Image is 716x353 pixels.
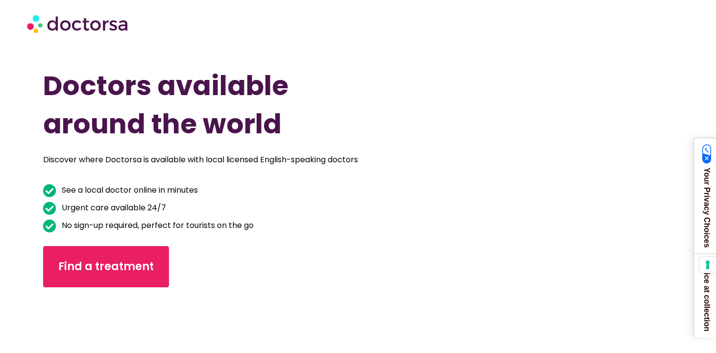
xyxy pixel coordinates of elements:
p: Discover where Doctorsa is available with local licensed English-speaking doctors [43,153,579,167]
span: No sign-up required, perfect for tourists on the go [59,219,254,232]
a: Find a treatment [43,246,169,287]
span: See a local doctor online in minutes [59,183,198,197]
span: Urgent care available 24/7 [59,201,166,215]
span: Find a treatment [58,259,154,275]
button: Your consent preferences for tracking technologies [699,256,716,273]
h1: Doctors available around the world [43,67,364,143]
